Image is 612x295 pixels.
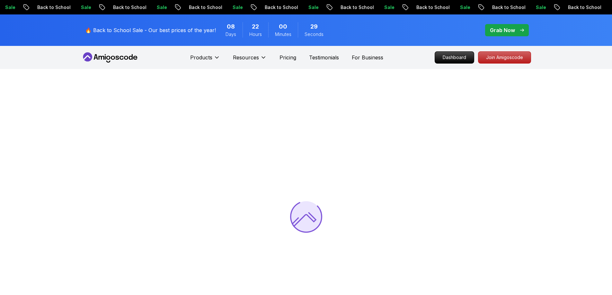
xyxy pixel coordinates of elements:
[146,4,166,11] p: Sale
[279,54,296,61] a: Pricing
[279,22,287,31] span: 0 Minutes
[102,4,146,11] p: Back to School
[481,4,525,11] p: Back to School
[275,31,291,38] span: Minutes
[190,54,220,66] button: Products
[525,4,545,11] p: Sale
[233,54,259,61] p: Resources
[309,54,339,61] a: Testimonials
[226,31,236,38] span: Days
[490,26,515,34] p: Grab Now
[253,4,297,11] p: Back to School
[178,4,221,11] p: Back to School
[249,31,262,38] span: Hours
[85,26,216,34] p: 🔥 Back to School Sale - Our best prices of the year!
[221,4,242,11] p: Sale
[297,4,318,11] p: Sale
[233,54,267,66] button: Resources
[478,51,531,64] a: Join Amigoscode
[70,4,90,11] p: Sale
[352,54,383,61] a: For Business
[449,4,469,11] p: Sale
[478,52,531,63] p: Join Amigoscode
[435,51,474,64] a: Dashboard
[26,4,70,11] p: Back to School
[373,4,394,11] p: Sale
[305,31,324,38] span: Seconds
[227,22,235,31] span: 8 Days
[329,4,373,11] p: Back to School
[435,52,474,63] p: Dashboard
[405,4,449,11] p: Back to School
[252,22,259,31] span: 22 Hours
[310,22,318,31] span: 29 Seconds
[557,4,600,11] p: Back to School
[190,54,212,61] p: Products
